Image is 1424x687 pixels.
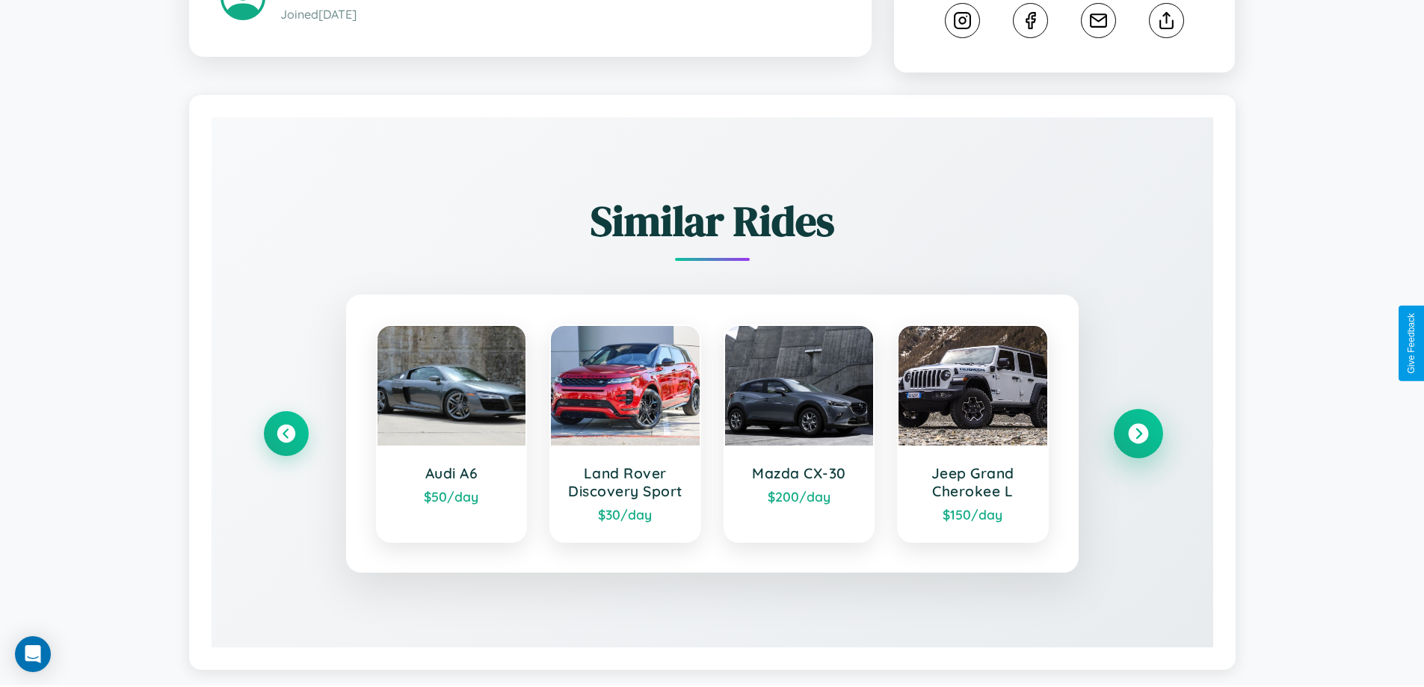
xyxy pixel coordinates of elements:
p: Joined [DATE] [280,4,840,25]
div: $ 200 /day [740,488,859,505]
div: $ 30 /day [566,506,685,523]
h2: Similar Rides [264,192,1161,250]
a: Mazda CX-30$200/day [724,324,875,543]
a: Land Rover Discovery Sport$30/day [549,324,701,543]
div: $ 150 /day [913,506,1032,523]
div: $ 50 /day [392,488,511,505]
div: Open Intercom Messenger [15,636,51,672]
a: Jeep Grand Cherokee L$150/day [897,324,1049,543]
h3: Land Rover Discovery Sport [566,464,685,500]
h3: Jeep Grand Cherokee L [913,464,1032,500]
div: Give Feedback [1406,313,1417,374]
h3: Audi A6 [392,464,511,482]
a: Audi A6$50/day [376,324,528,543]
h3: Mazda CX-30 [740,464,859,482]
